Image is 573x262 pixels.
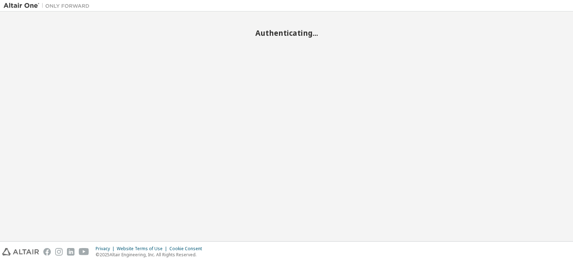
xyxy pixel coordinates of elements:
[169,246,206,252] div: Cookie Consent
[96,246,117,252] div: Privacy
[96,252,206,258] p: © 2025 Altair Engineering, Inc. All Rights Reserved.
[117,246,169,252] div: Website Terms of Use
[4,2,93,9] img: Altair One
[79,248,89,256] img: youtube.svg
[55,248,63,256] img: instagram.svg
[4,28,569,38] h2: Authenticating...
[2,248,39,256] img: altair_logo.svg
[67,248,74,256] img: linkedin.svg
[43,248,51,256] img: facebook.svg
